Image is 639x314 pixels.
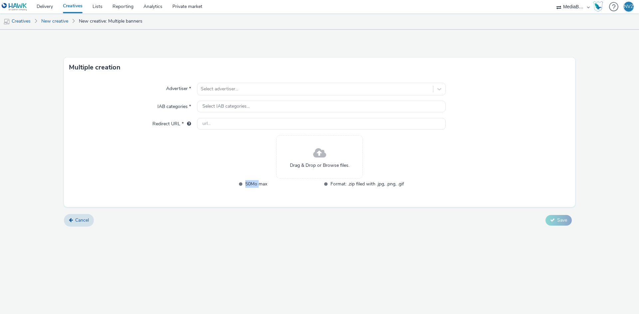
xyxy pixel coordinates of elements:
[245,180,319,188] span: 50Mo max
[3,18,10,25] img: mobile
[2,3,27,11] img: undefined Logo
[202,104,250,109] span: Select IAB categories...
[76,13,146,29] a: New creative: Multiple banners
[593,1,603,12] img: Hawk Academy
[38,13,72,29] a: New creative
[557,217,567,223] span: Save
[197,118,446,130] input: url...
[150,118,194,127] label: Redirect URL *
[593,1,606,12] a: Hawk Academy
[163,83,194,92] label: Advertiser *
[184,121,191,127] div: URL will be used as a validation URL with some SSPs and it will be the redirection URL of your cr...
[75,217,89,223] span: Cancel
[624,2,633,12] div: NVZ
[64,214,94,227] a: Cancel
[545,215,572,226] button: Save
[155,101,194,110] label: IAB categories *
[330,180,404,188] span: Format: .zip filed with .jpg, .png, .gif
[290,162,349,169] span: Drag & Drop or Browse files.
[69,62,120,72] h3: Multiple creation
